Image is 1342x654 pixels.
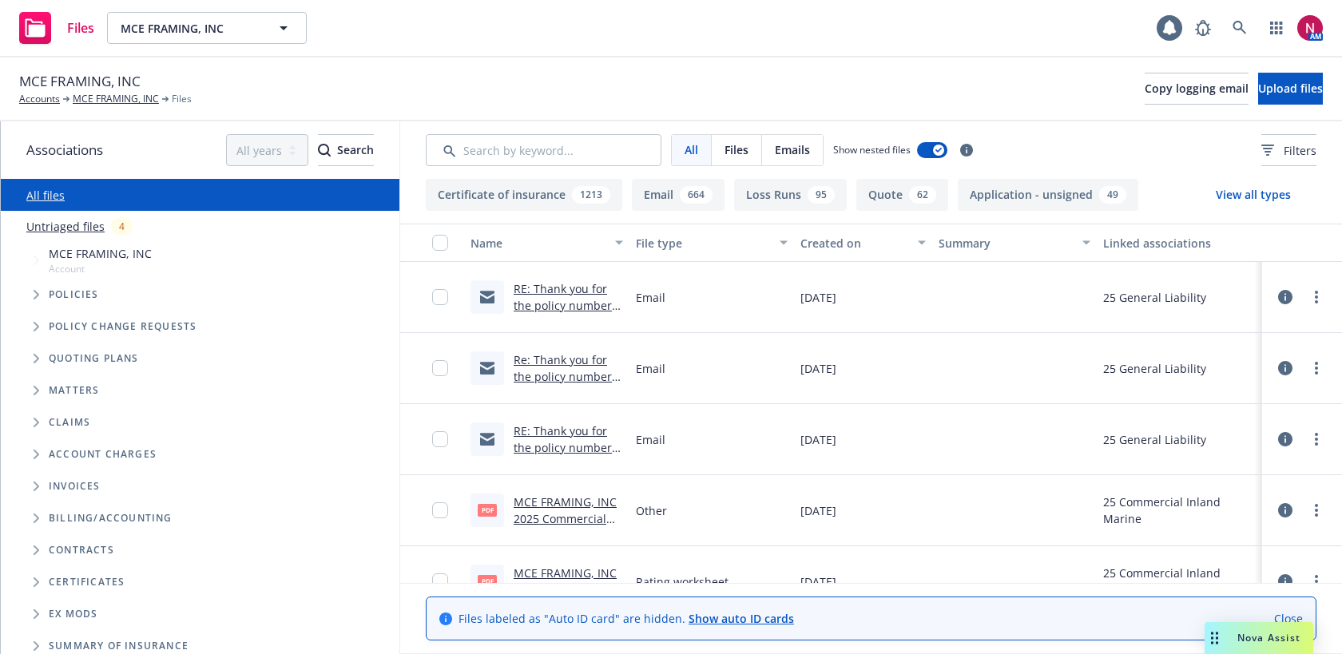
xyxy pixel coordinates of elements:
div: Search [318,135,374,165]
button: Name [464,224,629,262]
button: View all types [1190,179,1316,211]
span: MCE FRAMING, INC [121,20,259,37]
span: Email [636,360,665,377]
span: Files [67,22,94,34]
div: 25 General Liability [1103,289,1206,306]
button: Certificate of insurance [426,179,622,211]
div: 664 [680,186,713,204]
div: 25 General Liability [1103,431,1206,448]
button: SearchSearch [318,134,374,166]
a: Switch app [1261,12,1292,44]
input: Search by keyword... [426,134,661,166]
input: Toggle Row Selected [432,573,448,589]
a: RE: Thank you for the policy number RE: MCE Framing: 25-26 GL Bind Order [514,423,612,505]
button: Application - unsigned [958,179,1138,211]
span: [DATE] [800,360,836,377]
button: Upload files [1258,73,1323,105]
span: Emails [775,141,810,158]
span: Policy change requests [49,322,197,331]
a: Untriaged files [26,218,105,235]
div: 4 [111,217,133,236]
span: pdf [478,504,497,516]
span: Filters [1284,142,1316,159]
button: Nova Assist [1205,622,1313,654]
input: Toggle Row Selected [432,360,448,376]
span: Summary of insurance [49,641,189,651]
span: Show nested files [833,143,911,157]
div: 49 [1099,186,1126,204]
span: All [685,141,698,158]
input: Select all [432,235,448,251]
span: Files [172,92,192,106]
a: Close [1274,610,1303,627]
div: Created on [800,235,907,252]
a: Report a Bug [1187,12,1219,44]
a: Re: Thank you for the policy number RE: MCE Framing: 25-26 GL Bind Order [514,352,612,434]
button: Linked associations [1097,224,1262,262]
a: Accounts [19,92,60,106]
button: Filters [1261,134,1316,166]
button: Copy logging email [1145,73,1249,105]
div: File type [636,235,771,252]
input: Toggle Row Selected [432,431,448,447]
div: Name [470,235,605,252]
div: 62 [909,186,936,204]
button: Quote [856,179,948,211]
a: MCE FRAMING, INC [73,92,159,106]
a: more [1307,501,1326,520]
span: Account [49,262,152,275]
span: MCE FRAMING, INC [19,71,141,92]
div: Tree Example [1,242,399,502]
a: more [1307,287,1326,307]
div: 25 General Liability [1103,360,1206,377]
span: Rating worksheet [636,573,729,590]
a: Search [1224,12,1256,44]
svg: Search [318,144,331,157]
img: photo [1297,15,1323,41]
a: more [1307,359,1326,378]
span: Upload files [1258,81,1323,96]
div: 25 Commercial Inland Marine [1103,565,1256,598]
button: Email [632,179,725,211]
input: Toggle Row Selected [432,502,448,518]
span: Ex Mods [49,609,97,619]
span: Certificates [49,577,125,587]
span: Other [636,502,667,519]
span: Files [725,141,748,158]
button: Created on [794,224,931,262]
span: Matters [49,386,99,395]
span: Claims [49,418,90,427]
a: more [1307,572,1326,591]
span: Nova Assist [1237,631,1300,644]
button: Summary [932,224,1098,262]
a: MCE FRAMING, INC 2025 Commercial Inland Marine Rating Worksheets.pdf [514,565,617,648]
input: Toggle Row Selected [432,289,448,305]
div: 1213 [572,186,610,204]
span: [DATE] [800,502,836,519]
button: MCE FRAMING, INC [107,12,307,44]
button: Loss Runs [734,179,847,211]
span: Contracts [49,545,114,555]
span: Billing/Accounting [49,513,173,523]
span: Invoices [49,482,101,491]
div: Drag to move [1205,622,1225,654]
span: Quoting plans [49,354,139,363]
span: MCE FRAMING, INC [49,245,152,262]
span: [DATE] [800,431,836,448]
div: 95 [808,186,835,204]
span: [DATE] [800,573,836,590]
button: File type [629,224,795,262]
span: Email [636,431,665,448]
a: more [1307,430,1326,449]
a: Files [13,6,101,50]
span: Email [636,289,665,306]
a: Show auto ID cards [689,611,794,626]
a: All files [26,188,65,203]
span: [DATE] [800,289,836,306]
span: Account charges [49,450,157,459]
span: Filters [1261,142,1316,159]
span: pdf [478,575,497,587]
span: Files labeled as "Auto ID card" are hidden. [459,610,794,627]
span: Associations [26,140,103,161]
div: Summary [939,235,1074,252]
